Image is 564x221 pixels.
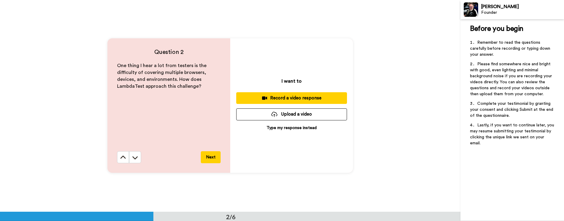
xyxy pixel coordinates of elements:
span: Please find somewhere nice and bright with good, even lighting and minimal background noise if yo... [470,62,553,96]
div: Record a video response [241,95,342,101]
p: I want to [282,78,302,85]
img: Profile Image [464,2,478,17]
div: [PERSON_NAME] [481,4,564,10]
p: Type my response instead [267,125,317,131]
div: Founder [481,10,564,15]
div: 2/6 [216,213,245,221]
button: Record a video response [236,92,347,104]
button: Upload a video [236,108,347,120]
span: Before you begin [470,25,523,32]
button: Next [201,151,221,163]
span: Complete your testimonial by granting your consent and clicking Submit at the end of the question... [470,102,554,118]
span: Lastly, if you want to continue later, you may resume submitting your testimonial by clicking the... [470,123,555,145]
h4: Question 2 [117,48,221,56]
span: Remember to read the questions carefully before recording or typing down your answer. [470,40,551,57]
span: One thing I hear a lot from testers is the difficulty of covering multiple browsers, devices, and... [117,63,208,89]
